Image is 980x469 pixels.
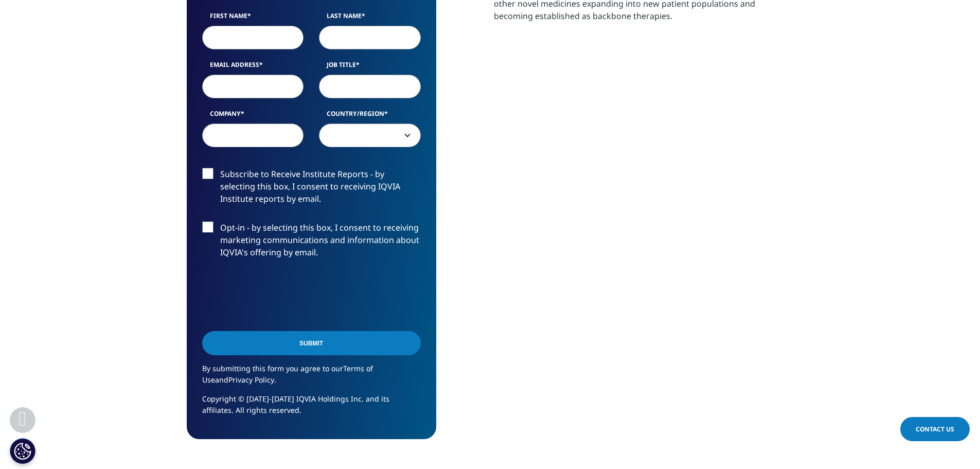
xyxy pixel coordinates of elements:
[202,363,421,393] p: By submitting this form you agree to our and .
[202,393,421,424] p: Copyright © [DATE]-[DATE] IQVIA Holdings Inc. and its affiliates. All rights reserved.
[202,168,421,211] label: Subscribe to Receive Institute Reports - by selecting this box, I consent to receiving IQVIA Inst...
[916,425,954,433] span: Contact Us
[202,11,304,26] label: First Name
[202,331,421,355] input: Submit
[319,60,421,75] label: Job Title
[900,417,970,441] a: Contact Us
[319,109,421,124] label: Country/Region
[202,275,359,315] iframe: reCAPTCHA
[319,11,421,26] label: Last Name
[202,221,421,264] label: Opt-in - by selecting this box, I consent to receiving marketing communications and information a...
[202,109,304,124] label: Company
[10,438,35,464] button: Cookies Settings
[228,375,274,385] a: Privacy Policy
[202,60,304,75] label: Email Address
